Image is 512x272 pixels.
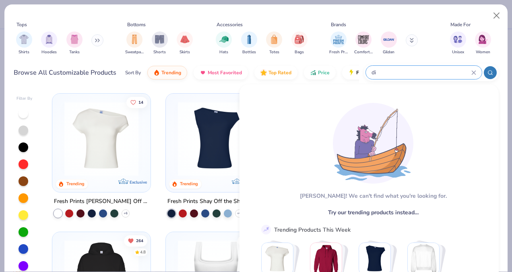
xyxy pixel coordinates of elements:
[354,49,373,55] span: Comfort Colors
[241,31,257,55] button: filter button
[125,31,144,55] div: filter for Sweatpants
[130,180,147,185] span: Exclusive
[153,69,160,76] img: trending.gif
[329,49,348,55] span: Fresh Prints
[295,49,304,55] span: Bags
[328,208,418,217] span: Try our trending products instead…
[329,31,348,55] button: filter button
[17,21,27,28] div: Tops
[254,66,297,80] button: Top Rated
[41,31,57,55] button: filter button
[125,49,144,55] span: Sweatpants
[356,69,398,76] span: Fresh Prints Flash
[381,31,397,55] button: filter button
[331,21,346,28] div: Brands
[41,31,57,55] div: filter for Hoodies
[479,35,488,44] img: Women Image
[342,66,435,80] button: Fresh Prints Flash
[16,31,32,55] button: filter button
[19,49,29,55] span: Shirts
[489,8,504,23] button: Close
[357,33,370,46] img: Comfort Colors Image
[266,31,282,55] button: filter button
[237,211,241,216] span: + 6
[291,31,308,55] button: filter button
[17,96,33,102] div: Filter By
[219,49,228,55] span: Hats
[260,69,267,76] img: TopRated.gif
[268,69,291,76] span: Top Rated
[216,31,232,55] div: filter for Hats
[66,31,83,55] div: filter for Tanks
[127,96,148,108] button: Like
[304,66,336,80] button: Price
[269,49,279,55] span: Totes
[274,226,351,234] div: Trending Products This Week
[262,226,270,233] img: trend_line.gif
[69,49,80,55] span: Tanks
[167,197,262,207] div: Fresh Prints Shay Off the Shoulder Tank
[216,31,232,55] button: filter button
[19,35,29,44] img: Shirts Image
[41,49,57,55] span: Hoodies
[354,31,373,55] button: filter button
[475,31,491,55] div: filter for Women
[318,69,330,76] span: Price
[217,21,243,28] div: Accessories
[194,66,248,80] button: Most Favorited
[295,35,303,44] img: Bags Image
[180,49,190,55] span: Skirts
[208,69,242,76] span: Most Favorited
[450,31,466,55] button: filter button
[219,35,229,44] img: Hats Image
[242,49,256,55] span: Bottles
[329,31,348,55] div: filter for Fresh Prints
[383,33,395,46] img: Gildan Image
[153,49,166,55] span: Shorts
[136,239,144,243] span: 264
[174,102,256,176] img: 5716b33b-ee27-473a-ad8a-9b8687048459
[161,69,181,76] span: Trending
[177,31,193,55] button: filter button
[200,69,206,76] img: most_fav.gif
[237,235,261,246] button: Like
[266,31,282,55] div: filter for Totes
[453,35,462,44] img: Unisex Image
[299,192,446,200] div: [PERSON_NAME]! We can't find what you're looking for.
[14,68,116,77] div: Browse All Customizable Products
[45,35,54,44] img: Hoodies Image
[245,35,254,44] img: Bottles Image
[333,103,413,184] img: Loading...
[124,235,148,246] button: Unlike
[139,100,144,104] span: 14
[450,21,471,28] div: Made For
[60,102,142,176] img: a1c94bf0-cbc2-4c5c-96ec-cab3b8502a7f
[54,197,149,207] div: Fresh Prints [PERSON_NAME] Off the Shoulder Top
[124,211,128,216] span: + 6
[332,33,345,46] img: Fresh Prints Image
[348,69,355,76] img: flash.gif
[147,66,187,80] button: Trending
[140,249,146,255] div: 4.8
[152,31,168,55] div: filter for Shorts
[130,35,139,44] img: Sweatpants Image
[16,31,32,55] div: filter for Shirts
[452,49,464,55] span: Unisex
[125,69,141,76] div: Sort By
[354,31,373,55] div: filter for Comfort Colors
[371,68,471,77] input: Try "T-Shirt"
[476,49,490,55] span: Women
[475,31,491,55] button: filter button
[127,21,146,28] div: Bottoms
[125,31,144,55] button: filter button
[66,31,83,55] button: filter button
[450,31,466,55] div: filter for Unisex
[241,31,257,55] div: filter for Bottles
[270,35,279,44] img: Totes Image
[177,31,193,55] div: filter for Skirts
[291,31,308,55] div: filter for Bags
[70,35,79,44] img: Tanks Image
[155,35,164,44] img: Shorts Image
[383,49,394,55] span: Gildan
[180,35,190,44] img: Skirts Image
